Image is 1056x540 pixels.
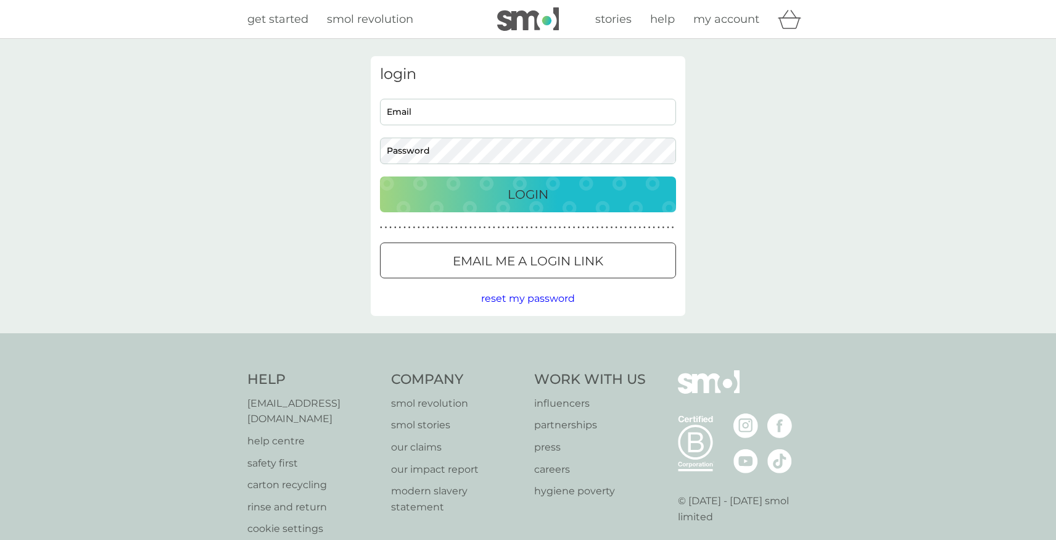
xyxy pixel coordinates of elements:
p: help centre [247,433,379,449]
img: smol [678,370,740,412]
p: ● [389,225,392,231]
p: ● [460,225,463,231]
a: my account [693,10,759,28]
h3: login [380,65,676,83]
p: ● [488,225,490,231]
p: ● [606,225,608,231]
p: ● [380,225,382,231]
p: ● [601,225,603,231]
h4: Work With Us [534,370,646,389]
p: ● [643,225,646,231]
p: ● [550,225,552,231]
span: help [650,12,675,26]
p: ● [629,225,632,231]
p: Login [508,185,548,204]
p: ● [535,225,538,231]
a: smol revolution [391,396,522,412]
p: ● [625,225,627,231]
span: stories [595,12,632,26]
p: ● [512,225,514,231]
p: hygiene poverty [534,483,646,499]
p: ● [638,225,641,231]
p: ● [432,225,434,231]
p: ● [507,225,509,231]
p: ● [498,225,500,231]
a: partnerships [534,417,646,433]
p: ● [620,225,622,231]
p: ● [469,225,472,231]
p: ● [399,225,402,231]
p: ● [516,225,519,231]
div: basket [778,7,809,31]
a: smol stories [391,417,522,433]
button: Email me a login link [380,243,676,278]
p: ● [559,225,561,231]
h4: Company [391,370,522,389]
p: ● [427,225,429,231]
p: ● [455,225,458,231]
p: ● [596,225,599,231]
button: reset my password [481,291,575,307]
img: smol [497,7,559,31]
h4: Help [247,370,379,389]
p: ● [479,225,481,231]
p: ● [437,225,439,231]
p: ● [441,225,443,231]
p: ● [587,225,590,231]
p: ● [577,225,580,231]
a: smol revolution [327,10,413,28]
p: ● [418,225,420,231]
p: ● [394,225,397,231]
p: ● [413,225,415,231]
button: Login [380,177,676,212]
p: ● [634,225,637,231]
p: ● [474,225,477,231]
p: ● [446,225,448,231]
span: my account [693,12,759,26]
span: smol revolution [327,12,413,26]
p: ● [403,225,406,231]
p: ● [582,225,585,231]
a: help [650,10,675,28]
p: ● [568,225,571,231]
img: visit the smol Instagram page [733,413,758,438]
p: ● [672,225,674,231]
p: cookie settings [247,521,379,537]
a: stories [595,10,632,28]
a: our claims [391,439,522,455]
p: ● [648,225,651,231]
a: carton recycling [247,477,379,493]
p: ● [563,225,566,231]
p: ● [667,225,669,231]
a: rinse and return [247,499,379,515]
p: ● [450,225,453,231]
a: influencers [534,396,646,412]
p: ● [658,225,660,231]
p: ● [662,225,665,231]
img: visit the smol Youtube page [733,449,758,473]
a: careers [534,462,646,478]
p: ● [554,225,556,231]
p: ● [521,225,524,231]
a: modern slavery statement [391,483,522,515]
p: Email me a login link [453,251,603,271]
img: visit the smol Tiktok page [767,449,792,473]
p: ● [615,225,617,231]
p: ● [484,225,486,231]
a: safety first [247,455,379,471]
p: ● [540,225,542,231]
a: our impact report [391,462,522,478]
p: ● [423,225,425,231]
p: ● [526,225,528,231]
